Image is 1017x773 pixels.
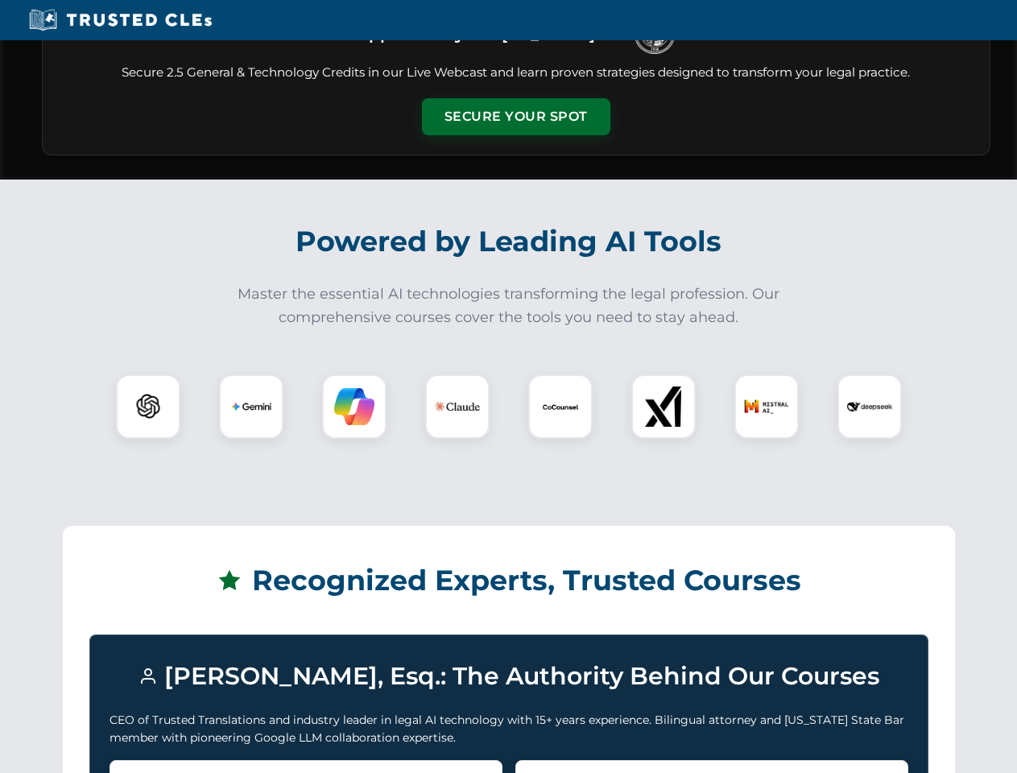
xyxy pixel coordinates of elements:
[734,374,799,439] div: Mistral AI
[334,386,374,427] img: Copilot Logo
[227,283,791,329] p: Master the essential AI technologies transforming the legal profession. Our comprehensive courses...
[422,98,610,135] button: Secure Your Spot
[63,213,955,270] h2: Powered by Leading AI Tools
[528,374,593,439] div: CoCounsel
[125,383,172,430] img: ChatGPT Logo
[540,386,581,427] img: CoCounsel Logo
[435,384,480,429] img: Claude Logo
[110,655,908,698] h3: [PERSON_NAME], Esq.: The Authority Behind Our Courses
[322,374,387,439] div: Copilot
[62,64,970,82] p: Secure 2.5 General & Technology Credits in our Live Webcast and learn proven strategies designed ...
[837,374,902,439] div: DeepSeek
[110,711,908,747] p: CEO of Trusted Translations and industry leader in legal AI technology with 15+ years experience....
[847,384,892,429] img: DeepSeek Logo
[744,384,789,429] img: Mistral AI Logo
[643,386,684,427] img: xAI Logo
[89,552,928,609] h2: Recognized Experts, Trusted Courses
[24,8,217,32] img: Trusted CLEs
[231,386,271,427] img: Gemini Logo
[116,374,180,439] div: ChatGPT
[631,374,696,439] div: xAI
[425,374,490,439] div: Claude
[219,374,283,439] div: Gemini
